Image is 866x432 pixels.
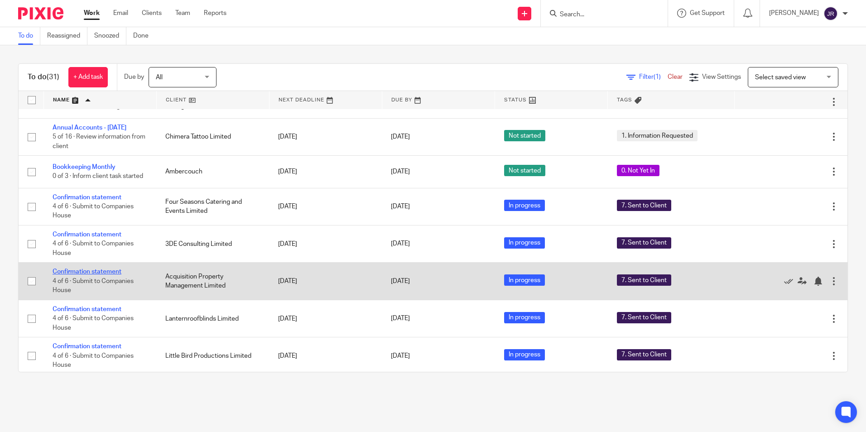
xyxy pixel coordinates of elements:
[654,74,661,80] span: (1)
[269,118,382,155] td: [DATE]
[53,164,115,170] a: Bookkeeping Monthly
[53,316,134,331] span: 4 of 6 · Submit to Companies House
[504,165,545,176] span: Not started
[617,349,671,360] span: 7. Sent to Client
[617,200,671,211] span: 7. Sent to Client
[690,10,725,16] span: Get Support
[823,6,838,21] img: svg%3E
[391,278,410,284] span: [DATE]
[53,194,121,201] a: Confirmation statement
[504,237,545,249] span: In progress
[504,349,545,360] span: In progress
[504,130,545,141] span: Not started
[269,225,382,262] td: [DATE]
[391,241,410,247] span: [DATE]
[391,316,410,322] span: [DATE]
[391,353,410,359] span: [DATE]
[68,67,108,87] a: + Add task
[391,203,410,210] span: [DATE]
[18,7,63,19] img: Pixie
[269,156,382,188] td: [DATE]
[124,72,144,82] p: Due by
[53,134,145,149] span: 5 of 16 · Review information from client
[142,9,162,18] a: Clients
[504,274,545,286] span: In progress
[156,225,269,262] td: 3DE Consulting Limited
[47,27,87,45] a: Reassigned
[156,118,269,155] td: Chimera Tattoo Limited
[617,165,659,176] span: 0. Not Yet In
[113,9,128,18] a: Email
[617,312,671,323] span: 7. Sent to Client
[617,97,632,102] span: Tags
[668,74,683,80] a: Clear
[559,11,640,19] input: Search
[769,9,819,18] p: [PERSON_NAME]
[156,74,163,81] span: All
[269,300,382,337] td: [DATE]
[47,73,59,81] span: (31)
[702,74,741,80] span: View Settings
[156,188,269,225] td: Four Seasons Catering and Events Limited
[53,173,143,179] span: 0 of 3 · Inform client task started
[53,231,121,238] a: Confirmation statement
[156,337,269,374] td: Little Bird Productions Limited
[617,274,671,286] span: 7. Sent to Client
[204,9,226,18] a: Reports
[28,72,59,82] h1: To do
[391,134,410,140] span: [DATE]
[53,241,134,257] span: 4 of 6 · Submit to Companies House
[391,168,410,175] span: [DATE]
[53,306,121,312] a: Confirmation statement
[53,278,134,294] span: 4 of 6 · Submit to Companies House
[617,237,671,249] span: 7. Sent to Client
[269,337,382,374] td: [DATE]
[84,9,100,18] a: Work
[617,130,698,141] span: 1. Information Requested
[156,263,269,300] td: Acquisition Property Management Limited
[504,200,545,211] span: In progress
[53,353,134,369] span: 4 of 6 · Submit to Companies House
[18,27,40,45] a: To do
[269,263,382,300] td: [DATE]
[269,188,382,225] td: [DATE]
[53,104,120,110] span: 0 of 16 · Pre-YE Meeting
[175,9,190,18] a: Team
[94,27,126,45] a: Snoozed
[784,277,798,286] a: Mark as done
[156,300,269,337] td: Lanternroofblinds Limited
[639,74,668,80] span: Filter
[504,312,545,323] span: In progress
[53,125,126,131] a: Annual Accounts - [DATE]
[53,203,134,219] span: 4 of 6 · Submit to Companies House
[755,74,806,81] span: Select saved view
[156,156,269,188] td: Ambercouch
[53,269,121,275] a: Confirmation statement
[133,27,155,45] a: Done
[53,343,121,350] a: Confirmation statement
